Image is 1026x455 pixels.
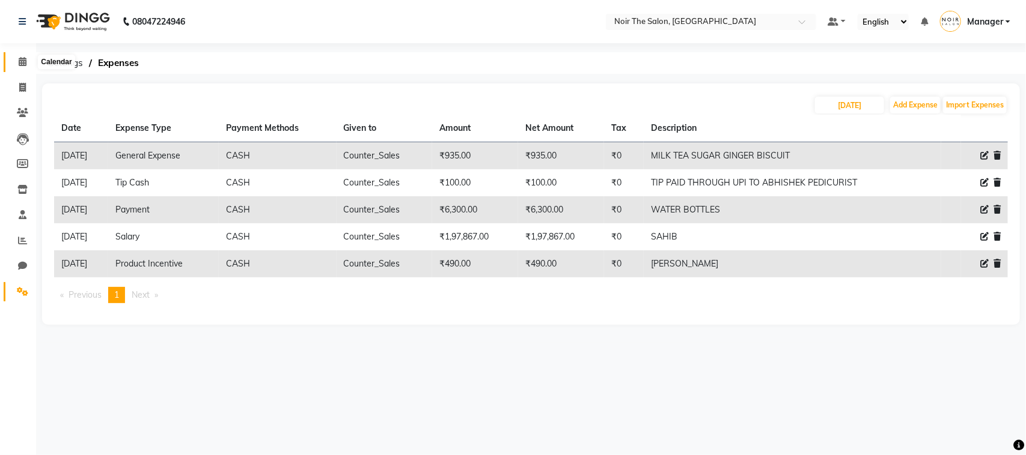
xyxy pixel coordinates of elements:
button: Import Expenses [943,97,1007,113]
td: Salary [108,223,219,250]
td: ₹100.00 [518,169,604,196]
td: Payment [108,196,219,223]
th: Tax [604,115,644,142]
th: Given to [337,115,432,142]
td: ₹490.00 [432,250,518,277]
td: ₹0 [604,169,644,196]
b: 08047224946 [132,5,185,38]
td: General Expense [108,142,219,170]
img: Manager [940,11,961,32]
td: ₹1,97,867.00 [518,223,604,250]
td: Counter_Sales [337,250,432,277]
input: PLACEHOLDER.DATE [815,97,884,113]
td: Tip Cash [108,169,219,196]
td: ₹0 [604,196,644,223]
span: Expenses [92,52,145,74]
th: Payment Methods [219,115,337,142]
td: ₹0 [604,142,644,170]
td: ₹490.00 [518,250,604,277]
th: Expense Type [108,115,219,142]
td: ₹0 [604,223,644,250]
td: WATER BOTTLES [644,196,941,223]
div: Calendar [38,55,75,70]
td: Counter_Sales [337,223,432,250]
td: Product Incentive [108,250,219,277]
td: ₹1,97,867.00 [432,223,518,250]
td: CASH [219,169,337,196]
span: Previous [69,289,102,300]
nav: Pagination [54,287,1008,303]
td: CASH [219,223,337,250]
td: Counter_Sales [337,169,432,196]
button: Add Expense [890,97,941,113]
td: ₹0 [604,250,644,277]
span: Next [132,289,150,300]
td: [DATE] [54,196,108,223]
td: Counter_Sales [337,196,432,223]
th: Date [54,115,108,142]
td: SAHIB [644,223,941,250]
td: CASH [219,142,337,170]
img: logo [31,5,113,38]
td: [PERSON_NAME] [644,250,941,277]
td: Counter_Sales [337,142,432,170]
td: CASH [219,250,337,277]
th: Amount [432,115,518,142]
td: [DATE] [54,169,108,196]
td: ₹100.00 [432,169,518,196]
td: [DATE] [54,142,108,170]
td: ₹6,300.00 [518,196,604,223]
td: MILK TEA SUGAR GINGER BISCUIT [644,142,941,170]
td: [DATE] [54,223,108,250]
span: 1 [114,289,119,300]
td: CASH [219,196,337,223]
td: ₹6,300.00 [432,196,518,223]
th: Description [644,115,941,142]
th: Net Amount [518,115,604,142]
td: TIP PAID THROUGH UPI TO ABHISHEK PEDICURIST [644,169,941,196]
td: ₹935.00 [432,142,518,170]
span: Manager [967,16,1003,28]
td: [DATE] [54,250,108,277]
td: ₹935.00 [518,142,604,170]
